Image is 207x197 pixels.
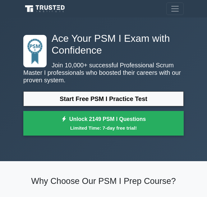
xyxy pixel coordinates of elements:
small: Limited Time: 7-day free trial! [31,124,176,132]
h2: Why Choose Our PSM I Prep Course? [23,176,184,186]
p: Join 10,000+ successful Professional Scrum Master I professionals who boosted their careers with ... [23,61,184,84]
a: Start Free PSM I Practice Test [23,91,184,106]
h1: Ace Your PSM I Exam with Confidence [23,32,184,56]
a: Unlock 2149 PSM I QuestionsLimited Time: 7-day free trial! [23,111,184,136]
button: Toggle navigation [166,2,184,15]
